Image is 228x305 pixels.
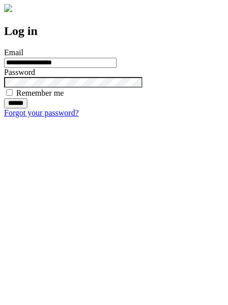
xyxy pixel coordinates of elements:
[4,48,23,57] label: Email
[16,89,64,97] label: Remember me
[4,68,35,77] label: Password
[4,24,224,38] h2: Log in
[4,4,12,12] img: logo-4e3dc11c47720685a147b03b5a06dd966a58ff35d612b21f08c02c0306f2b779.png
[4,108,79,117] a: Forgot your password?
